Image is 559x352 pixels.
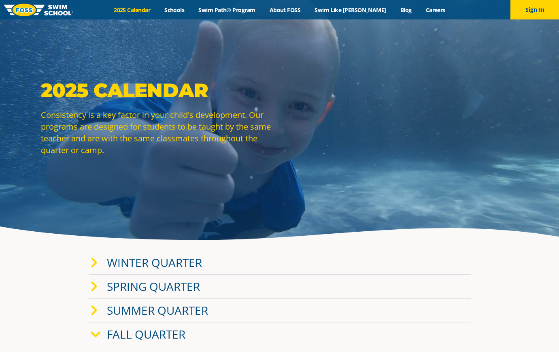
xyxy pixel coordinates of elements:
[262,6,308,14] a: About FOSS
[41,109,276,156] p: Consistency is a key factor in your child's development. Our programs are designed for students t...
[107,279,200,294] a: Spring Quarter
[107,6,157,14] a: 2025 Calendar
[107,326,185,342] a: Fall Quarter
[4,4,73,16] img: FOSS Swim School Logo
[308,6,393,14] a: Swim Like [PERSON_NAME]
[41,79,208,102] strong: 2025 Calendar
[107,303,208,318] a: Summer Quarter
[393,6,419,14] a: Blog
[191,6,262,14] a: Swim Path® Program
[419,6,452,14] a: Careers
[157,6,191,14] a: Schools
[107,255,202,270] a: Winter Quarter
